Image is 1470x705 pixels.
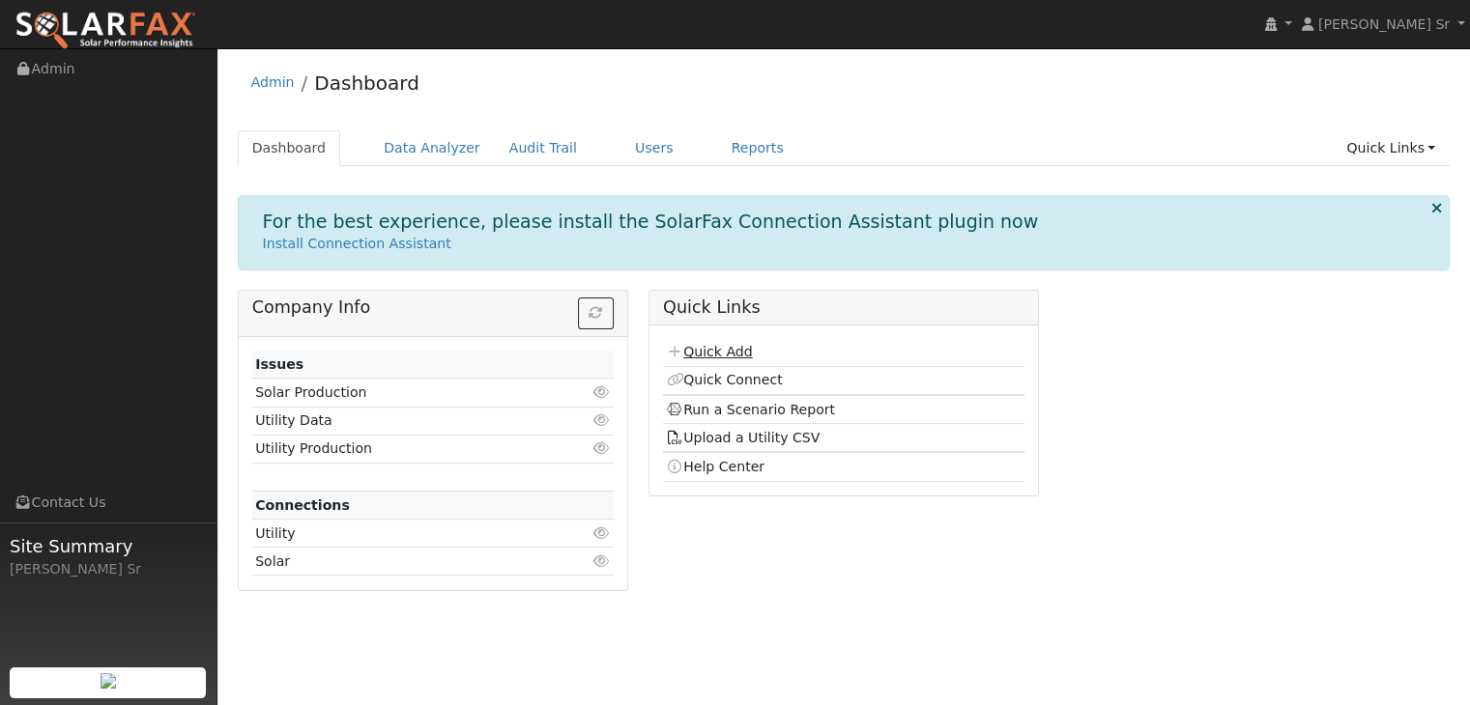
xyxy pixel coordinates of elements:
a: Help Center [666,459,764,474]
i: Click to view [593,385,611,399]
td: Solar Production [252,379,556,407]
td: Utility Production [252,435,556,463]
a: Run a Scenario Report [666,402,835,417]
img: retrieve [101,673,116,689]
h5: Company Info [252,297,614,318]
a: Audit Trail [495,130,591,166]
i: Click to view [593,526,611,540]
i: Click to view [593,441,611,455]
a: Users [620,130,688,166]
h1: For the best experience, please install the SolarFax Connection Assistant plugin now [263,211,1039,233]
a: Dashboard [314,71,419,95]
h5: Quick Links [663,297,1024,318]
strong: Connections [255,497,350,513]
a: Reports [717,130,798,166]
img: SolarFax [14,11,196,51]
td: Solar [252,548,556,576]
a: Dashboard [238,130,341,166]
a: Quick Connect [666,372,782,387]
a: Data Analyzer [369,130,495,166]
i: Click to view [593,554,611,568]
td: Utility Data [252,407,556,435]
td: Utility [252,520,556,548]
div: [PERSON_NAME] Sr [10,559,207,579]
i: Click to view [593,413,611,427]
a: Install Connection Assistant [263,236,451,251]
span: Site Summary [10,533,207,559]
strong: Issues [255,356,303,372]
a: Quick Add [666,344,752,359]
a: Admin [251,74,295,90]
span: [PERSON_NAME] Sr [1318,16,1450,32]
a: Upload a Utility CSV [666,430,820,445]
a: Quick Links [1332,130,1450,166]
